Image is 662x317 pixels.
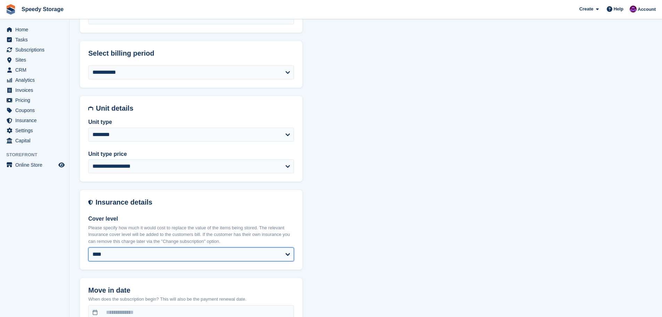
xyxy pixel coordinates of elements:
h2: Move in date [88,286,294,294]
label: Unit type [88,118,294,126]
span: Account [638,6,656,13]
span: Create [579,6,593,13]
a: menu [3,65,66,75]
img: unit-details-icon-595b0c5c156355b767ba7b61e002efae458ec76ed5ec05730b8e856ff9ea34a9.svg [88,104,93,112]
a: menu [3,126,66,135]
span: Tasks [15,35,57,45]
span: Sites [15,55,57,65]
span: Invoices [15,85,57,95]
a: Speedy Storage [19,3,66,15]
span: Help [614,6,623,13]
a: menu [3,75,66,85]
span: Insurance [15,116,57,125]
label: Unit type price [88,150,294,158]
h2: Select billing period [88,49,294,57]
a: menu [3,25,66,34]
span: Settings [15,126,57,135]
span: Online Store [15,160,57,170]
a: menu [3,116,66,125]
a: menu [3,55,66,65]
img: Dan Jackson [630,6,637,13]
span: Analytics [15,75,57,85]
a: menu [3,35,66,45]
span: Coupons [15,105,57,115]
span: Subscriptions [15,45,57,55]
span: Home [15,25,57,34]
a: Preview store [57,161,66,169]
p: When does the subscription begin? This will also be the payment renewal date. [88,296,294,303]
a: menu [3,136,66,145]
a: menu [3,85,66,95]
a: menu [3,160,66,170]
a: menu [3,105,66,115]
a: menu [3,45,66,55]
span: Pricing [15,95,57,105]
label: Cover level [88,215,294,223]
span: Capital [15,136,57,145]
img: stora-icon-8386f47178a22dfd0bd8f6a31ec36ba5ce8667c1dd55bd0f319d3a0aa187defe.svg [6,4,16,15]
p: Please specify how much it would cost to replace the value of the items being stored. The relevan... [88,224,294,245]
img: insurance-details-icon-731ffda60807649b61249b889ba3c5e2b5c27d34e2e1fb37a309f0fde93ff34a.svg [88,198,93,206]
a: menu [3,95,66,105]
h2: Unit details [96,104,294,112]
h2: Insurance details [96,198,294,206]
span: CRM [15,65,57,75]
span: Storefront [6,151,69,158]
